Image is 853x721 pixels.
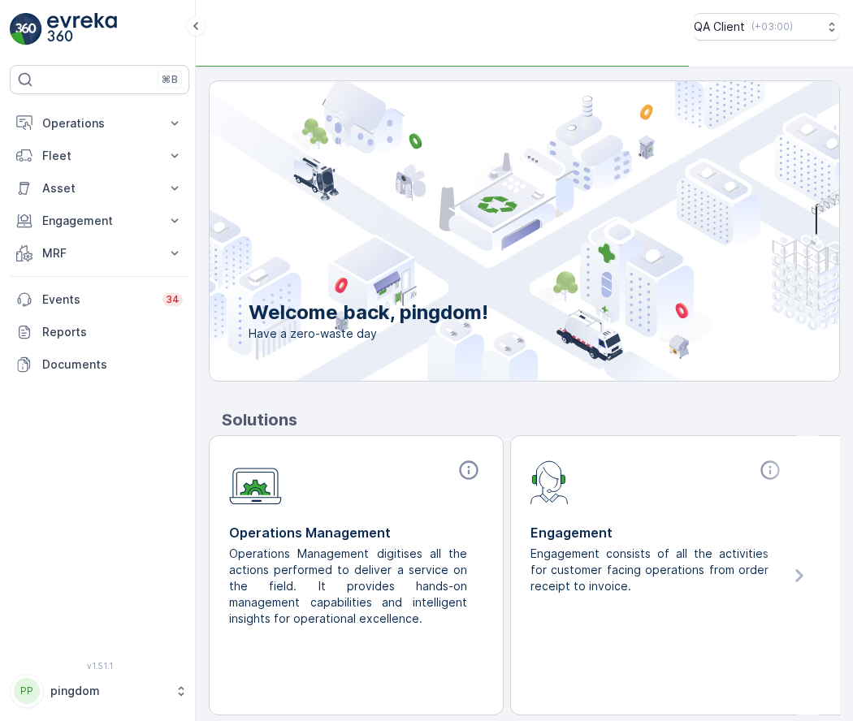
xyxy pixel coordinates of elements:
p: Fleet [42,148,157,164]
button: PPpingdom [10,674,189,708]
a: Reports [10,316,189,348]
span: Have a zero-waste day [249,326,488,342]
div: PP [14,678,40,704]
p: Engagement consists of all the activities for customer facing operations from order receipt to in... [530,546,772,594]
p: QA Client [694,19,745,35]
img: module-icon [229,459,282,505]
span: v 1.51.1 [10,661,189,671]
img: module-icon [530,459,569,504]
button: QA Client(+03:00) [694,13,840,41]
p: Asset [42,180,157,196]
p: Events [42,291,153,308]
button: Asset [10,172,189,205]
p: Engagement [42,213,157,229]
p: Documents [42,356,183,373]
a: Documents [10,348,189,381]
img: city illustration [136,81,839,381]
p: 34 [166,293,180,306]
p: Reports [42,324,183,340]
p: Operations Management digitises all the actions performed to deliver a service on the field. It p... [229,546,470,627]
button: MRF [10,237,189,270]
p: pingdom [50,683,167,699]
p: Operations Management [229,523,483,542]
p: Solutions [222,408,840,432]
p: ⌘B [162,73,178,86]
button: Engagement [10,205,189,237]
a: Events34 [10,283,189,316]
p: Operations [42,115,157,132]
img: logo [10,13,42,45]
p: ( +03:00 ) [751,20,793,33]
p: Welcome back, pingdom! [249,300,488,326]
button: Fleet [10,140,189,172]
img: logo_light-DOdMpM7g.png [47,13,117,45]
p: MRF [42,245,157,261]
button: Operations [10,107,189,140]
p: Engagement [530,523,785,542]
